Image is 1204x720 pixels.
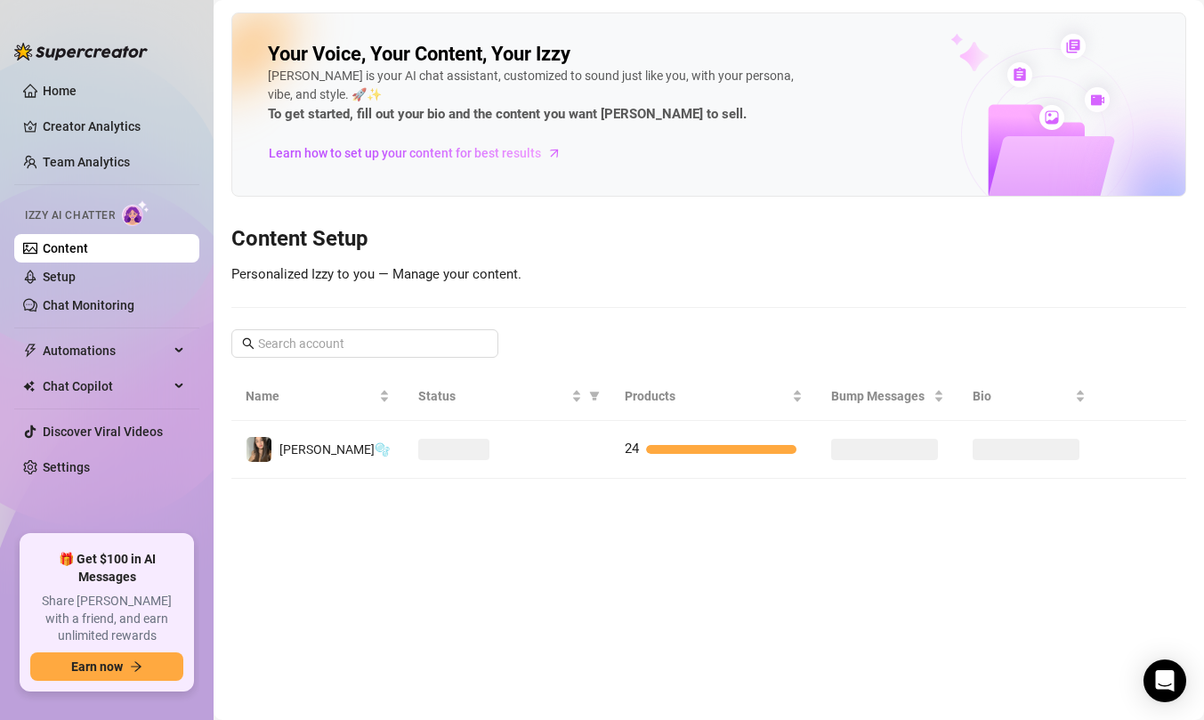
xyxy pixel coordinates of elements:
strong: To get started, fill out your bio and the content you want [PERSON_NAME] to sell. [268,106,747,122]
span: filter [586,383,603,409]
th: Name [231,372,404,421]
th: Bio [958,372,1100,421]
span: Bump Messages [831,386,930,406]
a: Content [43,241,88,255]
span: Name [246,386,376,406]
a: Home [43,84,77,98]
span: [PERSON_NAME]🫧 [279,442,390,457]
th: Products [610,372,817,421]
a: Discover Viral Videos [43,425,163,439]
button: Earn nowarrow-right [30,652,183,681]
span: Products [625,386,788,406]
img: ai-chatter-content-library-cLFOSyPT.png [909,14,1185,196]
a: Team Analytics [43,155,130,169]
span: arrow-right [130,660,142,673]
span: filter [589,391,600,401]
span: Learn how to set up your content for best results [269,143,541,163]
a: Chat Monitoring [43,298,134,312]
h2: Your Voice, Your Content, Your Izzy [268,42,570,67]
img: logo-BBDzfeDw.svg [14,43,148,61]
span: Status [418,386,568,406]
img: AI Chatter [122,200,149,226]
img: Chat Copilot [23,380,35,392]
input: Search account [258,334,473,353]
a: Setup [43,270,76,284]
span: Chat Copilot [43,372,169,400]
span: search [242,337,255,350]
a: Creator Analytics [43,112,185,141]
a: Settings [43,460,90,474]
span: thunderbolt [23,344,37,358]
h3: Content Setup [231,225,1186,254]
div: Open Intercom Messenger [1143,659,1186,702]
span: Personalized Izzy to you — Manage your content. [231,266,521,282]
span: Bio [973,386,1071,406]
div: [PERSON_NAME] is your AI chat assistant, customized to sound just like you, with your persona, vi... [268,67,802,125]
a: Learn how to set up your content for best results [268,139,575,167]
span: Earn now [71,659,123,674]
span: Share [PERSON_NAME] with a friend, and earn unlimited rewards [30,593,183,645]
span: 🎁 Get $100 in AI Messages [30,551,183,586]
img: Bella🫧 [246,437,271,462]
span: 24 [625,441,639,457]
span: arrow-right [545,144,563,162]
span: Automations [43,336,169,365]
th: Bump Messages [817,372,958,421]
span: Izzy AI Chatter [25,207,115,224]
th: Status [404,372,610,421]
